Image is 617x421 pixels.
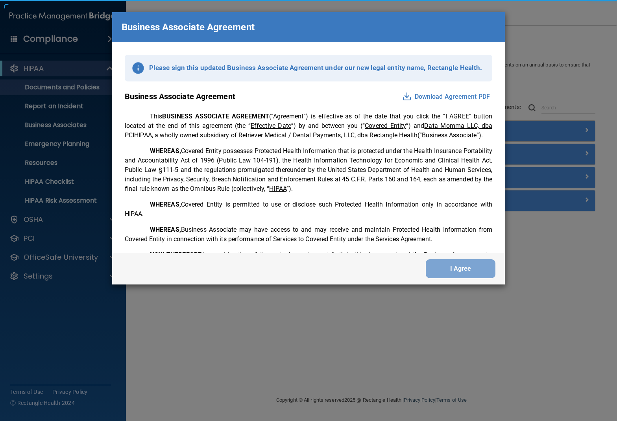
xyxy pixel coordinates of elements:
u: Agreement [273,113,303,120]
u: Covered Entity [365,122,406,129]
span: WHEREAS, [150,226,181,233]
u: Effective Date [251,122,291,129]
u: Data Momma LLC, dba PCIHIPAA, a wholly owned subsidiary of Retriever Medical / Dental Payments, L... [125,122,492,139]
button: Download Agreement PDF [400,90,492,103]
p: Covered Entity is permitted to use or disclose such Protected Health Information only in accordan... [125,200,492,219]
p: This (“ ”) is effective as of the date that you click the “I AGREE” button located at the end of ... [125,112,492,140]
button: I Agree [426,259,495,278]
p: Please sign this updated Business Associate Agreement under our new legal entity name, Rectangle ... [149,62,482,74]
p: Business Associate Agreement [122,18,255,36]
p: Covered Entity possesses Protected Health Information that is protected under the Health Insuranc... [125,146,492,194]
span: WHEREAS, [150,147,181,155]
p: Business Associate may have access to and may receive and maintain Protected Health Information f... [125,225,492,244]
span: NOW THEREFORE, [150,251,203,259]
u: HIPAA [269,185,286,192]
p: Business Associate Agreement [125,89,235,104]
iframe: Drift Widget Chat Controller [481,365,608,397]
p: in consideration of the mutual promises set forth in this Agreement and the Business Arrangements... [125,250,492,279]
span: WHEREAS, [150,201,181,208]
span: BUSINESS ASSOCIATE AGREEMENT [162,113,269,120]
